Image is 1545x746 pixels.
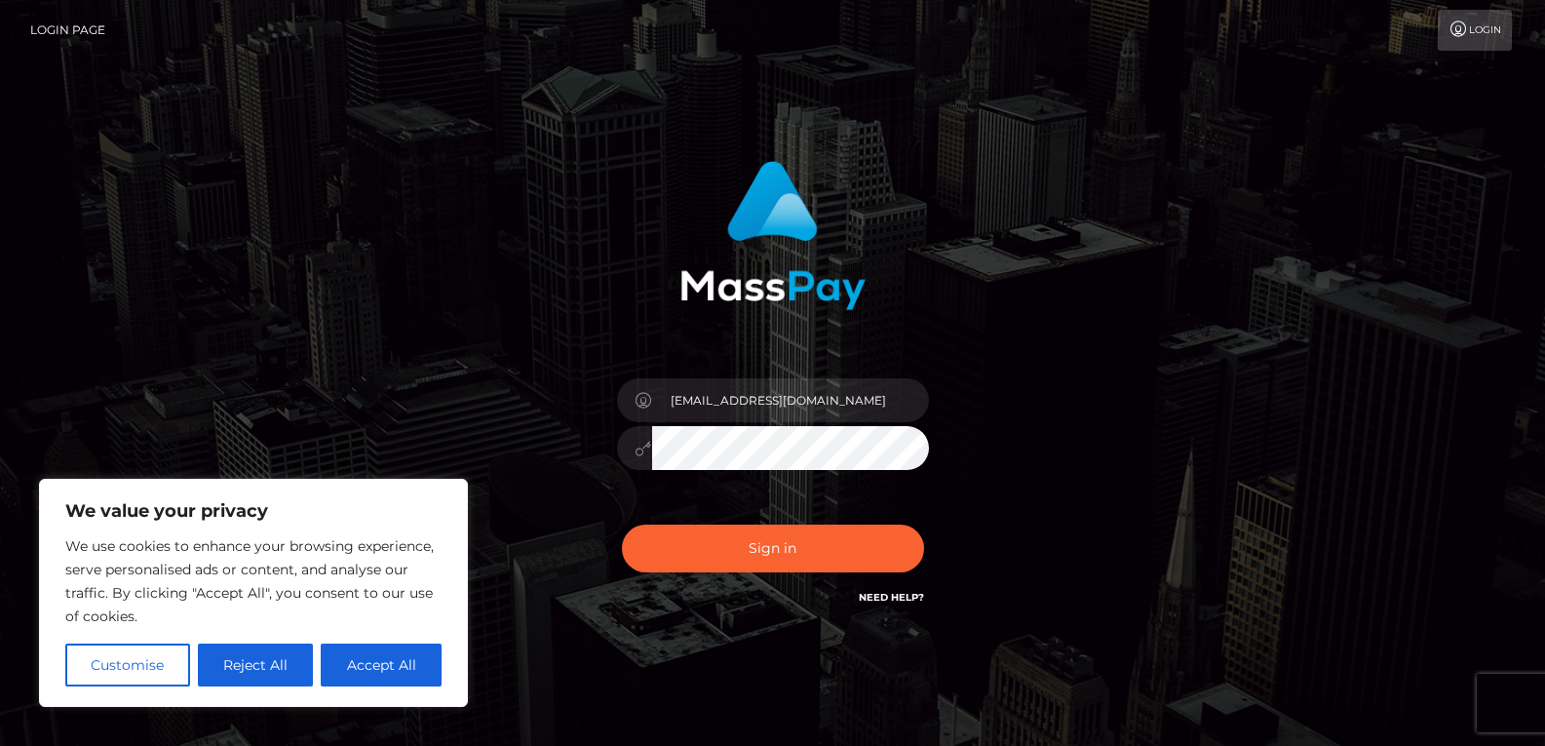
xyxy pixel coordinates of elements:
img: MassPay Login [680,161,866,310]
button: Customise [65,644,190,687]
p: We value your privacy [65,499,442,523]
button: Sign in [622,525,924,572]
button: Reject All [198,644,314,687]
a: Login [1438,10,1512,51]
div: We value your privacy [39,479,468,707]
a: Login Page [30,10,105,51]
input: Username... [652,378,929,422]
button: Accept All [321,644,442,687]
a: Need Help? [859,591,924,604]
p: We use cookies to enhance your browsing experience, serve personalised ads or content, and analys... [65,534,442,628]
